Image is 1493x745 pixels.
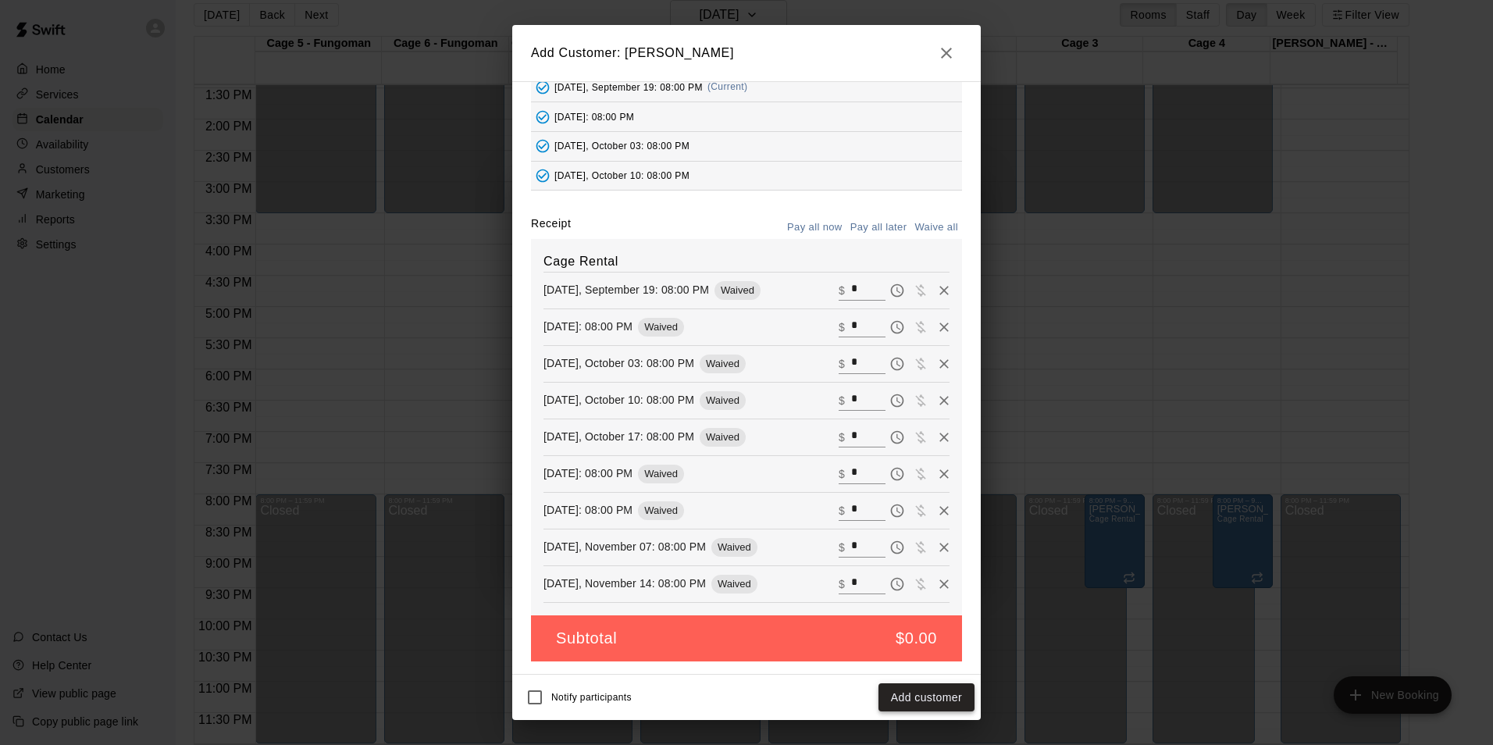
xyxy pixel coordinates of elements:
[885,503,909,516] span: Pay later
[839,503,845,519] p: $
[700,431,746,443] span: Waived
[885,319,909,333] span: Pay later
[556,628,617,649] h5: Subtotal
[932,389,956,412] button: Remove
[543,465,632,481] p: [DATE]: 08:00 PM
[839,466,845,482] p: $
[909,356,932,369] span: Waive payment
[932,279,956,302] button: Remove
[932,462,956,486] button: Remove
[839,319,845,335] p: $
[700,358,746,369] span: Waived
[885,356,909,369] span: Pay later
[909,393,932,406] span: Waive payment
[839,540,845,555] p: $
[531,134,554,158] button: Added - Collect Payment
[878,683,975,712] button: Add customer
[543,502,632,518] p: [DATE]: 08:00 PM
[543,355,694,371] p: [DATE], October 03: 08:00 PM
[531,73,962,102] button: Added - Collect Payment[DATE], September 19: 08:00 PM(Current)
[839,283,845,298] p: $
[910,216,962,240] button: Waive all
[839,576,845,592] p: $
[885,283,909,296] span: Pay later
[531,76,554,99] button: Added - Collect Payment
[846,216,911,240] button: Pay all later
[839,430,845,445] p: $
[543,429,694,444] p: [DATE], October 17: 08:00 PM
[932,315,956,339] button: Remove
[531,105,554,129] button: Added - Collect Payment
[783,216,846,240] button: Pay all now
[554,169,689,180] span: [DATE], October 10: 08:00 PM
[554,141,689,151] span: [DATE], October 03: 08:00 PM
[543,576,706,591] p: [DATE], November 14: 08:00 PM
[885,540,909,553] span: Pay later
[531,132,962,161] button: Added - Collect Payment[DATE], October 03: 08:00 PM
[909,503,932,516] span: Waive payment
[638,504,684,516] span: Waived
[909,466,932,479] span: Waive payment
[543,282,709,298] p: [DATE], September 19: 08:00 PM
[839,393,845,408] p: $
[711,578,757,590] span: Waived
[909,540,932,553] span: Waive payment
[531,162,962,191] button: Added - Collect Payment[DATE], October 10: 08:00 PM
[909,576,932,590] span: Waive payment
[909,430,932,443] span: Waive payment
[932,536,956,559] button: Remove
[638,468,684,479] span: Waived
[885,430,909,443] span: Pay later
[839,356,845,372] p: $
[543,392,694,408] p: [DATE], October 10: 08:00 PM
[896,628,937,649] h5: $0.00
[531,216,571,240] label: Receipt
[885,393,909,406] span: Pay later
[932,572,956,596] button: Remove
[707,81,748,92] span: (Current)
[543,319,632,334] p: [DATE]: 08:00 PM
[932,352,956,376] button: Remove
[909,283,932,296] span: Waive payment
[554,111,634,122] span: [DATE]: 08:00 PM
[932,499,956,522] button: Remove
[909,319,932,333] span: Waive payment
[885,576,909,590] span: Pay later
[531,102,962,131] button: Added - Collect Payment[DATE]: 08:00 PM
[714,284,761,296] span: Waived
[700,394,746,406] span: Waived
[551,692,632,703] span: Notify participants
[932,426,956,449] button: Remove
[543,539,706,554] p: [DATE], November 07: 08:00 PM
[543,251,950,272] h6: Cage Rental
[512,25,981,81] h2: Add Customer: [PERSON_NAME]
[638,321,684,333] span: Waived
[885,466,909,479] span: Pay later
[531,164,554,187] button: Added - Collect Payment
[711,541,757,553] span: Waived
[554,81,703,92] span: [DATE], September 19: 08:00 PM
